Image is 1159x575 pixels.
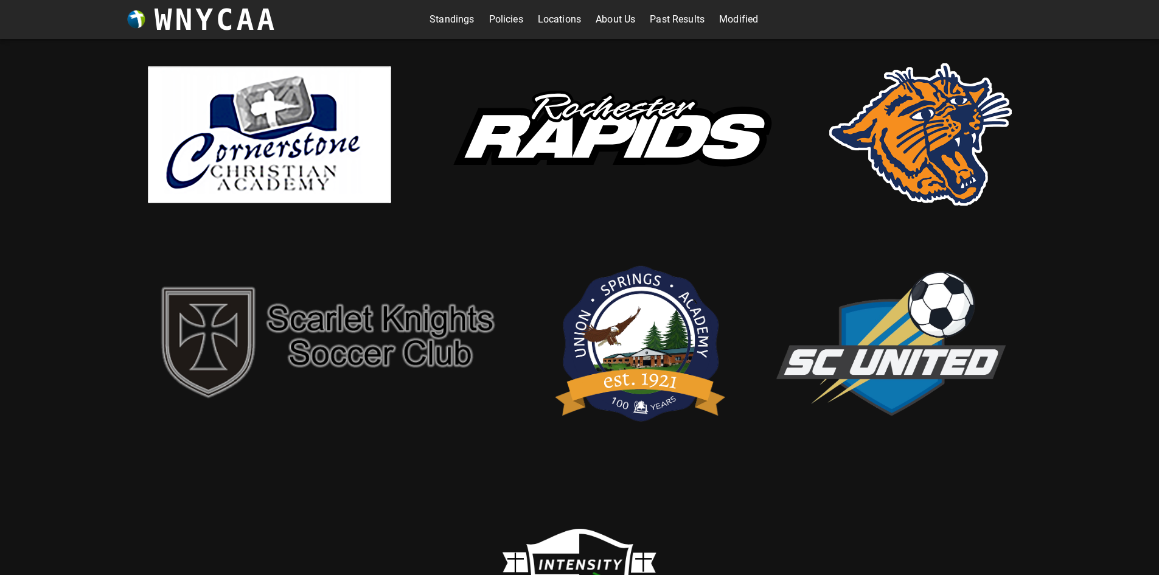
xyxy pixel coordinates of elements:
img: scUnited.png [768,258,1012,424]
a: Locations [538,10,581,29]
a: About Us [596,10,635,29]
h3: WNYCAA [155,2,277,37]
img: rapids.svg [428,67,793,202]
img: cornerstone.png [148,66,391,203]
img: usa.png [549,246,732,435]
a: Policies [489,10,523,29]
img: wnycaaBall.png [127,10,145,29]
img: rsd.png [829,63,1012,206]
a: Past Results [650,10,705,29]
a: Standings [430,10,474,29]
img: sk.png [148,275,513,406]
a: Modified [719,10,758,29]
